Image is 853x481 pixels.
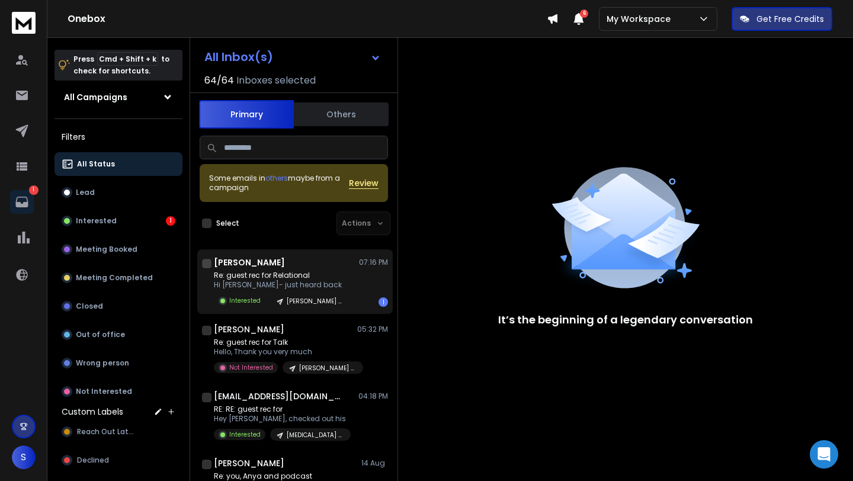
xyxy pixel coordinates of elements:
[229,430,261,439] p: Interested
[54,129,182,145] h3: Filters
[229,296,261,305] p: Interested
[287,297,344,306] p: [PERSON_NAME] (mental health- Batch #1)
[54,85,182,109] button: All Campaigns
[498,312,753,328] p: It’s the beginning of a legendary conversation
[236,73,316,88] h3: Inboxes selected
[54,380,182,403] button: Not Interested
[73,53,169,77] p: Press to check for shortcuts.
[214,280,351,290] p: Hi [PERSON_NAME]- just heard back
[214,347,356,357] p: Hello, Thank you very much
[379,297,388,307] div: 1
[76,358,129,368] p: Wrong person
[358,392,388,401] p: 04:18 PM
[76,216,117,226] p: Interested
[214,472,356,481] p: Re: you, Anya and podcast
[214,338,356,347] p: Re: guest rec for Talk
[732,7,832,31] button: Get Free Credits
[54,266,182,290] button: Meeting Completed
[580,9,588,18] span: 6
[54,448,182,472] button: Declined
[359,258,388,267] p: 07:16 PM
[77,427,135,437] span: Reach Out Later
[12,445,36,469] button: S
[29,185,39,195] p: 1
[214,390,344,402] h1: [EMAIL_ADDRESS][DOMAIN_NAME]
[62,406,123,418] h3: Custom Labels
[54,351,182,375] button: Wrong person
[10,190,34,214] a: 1
[204,73,234,88] span: 64 / 64
[12,12,36,34] img: logo
[349,177,379,189] button: Review
[76,387,132,396] p: Not Interested
[76,273,153,283] p: Meeting Completed
[607,13,675,25] p: My Workspace
[166,216,175,226] div: 1
[97,52,158,66] span: Cmd + Shift + k
[214,271,351,280] p: Re: guest rec for Relational
[64,91,127,103] h1: All Campaigns
[77,456,109,465] span: Declined
[195,45,390,69] button: All Inbox(s)
[76,245,137,254] p: Meeting Booked
[810,440,838,469] div: Open Intercom Messenger
[214,457,284,469] h1: [PERSON_NAME]
[361,458,388,468] p: 14 Aug
[77,159,115,169] p: All Status
[299,364,356,373] p: [PERSON_NAME] ([MEDICAL_DATA] pods) Batch #1
[54,323,182,347] button: Out of office
[54,209,182,233] button: Interested1
[214,405,351,414] p: RE: RE: guest rec for
[54,152,182,176] button: All Status
[214,414,351,424] p: Hey [PERSON_NAME], checked out his
[76,302,103,311] p: Closed
[68,12,547,26] h1: Onebox
[214,256,285,268] h1: [PERSON_NAME]
[76,330,125,339] p: Out of office
[54,238,182,261] button: Meeting Booked
[294,101,389,127] button: Others
[204,51,273,63] h1: All Inbox(s)
[229,363,273,372] p: Not Interested
[756,13,824,25] p: Get Free Credits
[54,181,182,204] button: Lead
[54,420,182,444] button: Reach Out Later
[199,100,294,129] button: Primary
[357,325,388,334] p: 05:32 PM
[76,188,95,197] p: Lead
[287,431,344,440] p: [MEDICAL_DATA] + [PERSON_NAME]- Campaign #1 (Batch #3, #sales)
[216,219,239,228] label: Select
[265,173,288,183] span: others
[214,323,284,335] h1: [PERSON_NAME]
[54,294,182,318] button: Closed
[209,174,349,193] div: Some emails in maybe from a campaign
